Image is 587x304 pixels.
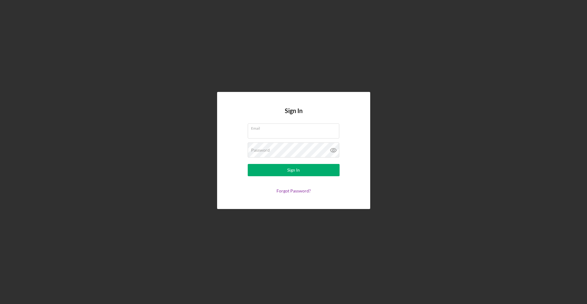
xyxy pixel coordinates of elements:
label: Email [251,124,339,131]
a: Forgot Password? [277,188,311,193]
h4: Sign In [285,107,303,123]
button: Sign In [248,164,340,176]
label: Password [251,148,270,153]
div: Sign In [287,164,300,176]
